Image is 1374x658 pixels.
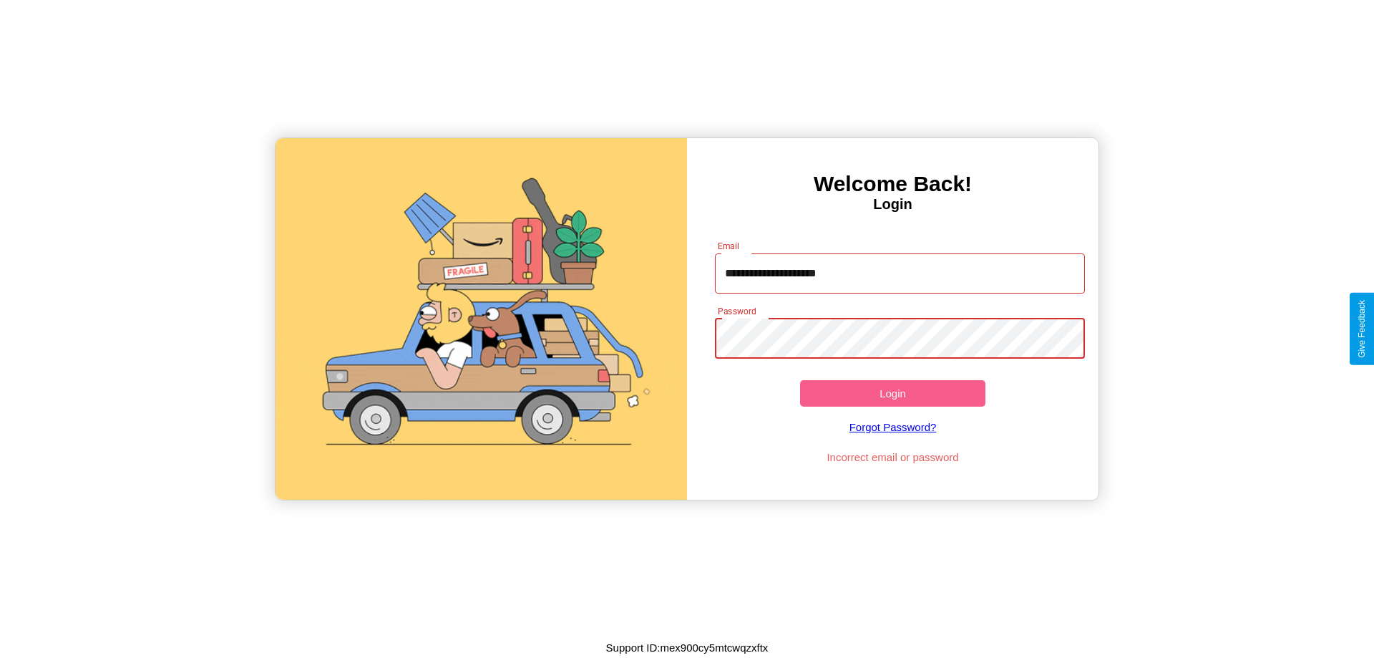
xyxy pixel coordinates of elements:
[718,305,756,317] label: Password
[718,240,740,252] label: Email
[708,407,1078,447] a: Forgot Password?
[606,638,769,657] p: Support ID: mex900cy5mtcwqzxftx
[708,447,1078,467] p: Incorrect email or password
[687,196,1098,213] h4: Login
[687,172,1098,196] h3: Welcome Back!
[800,380,985,407] button: Login
[276,138,687,500] img: gif
[1357,300,1367,358] div: Give Feedback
